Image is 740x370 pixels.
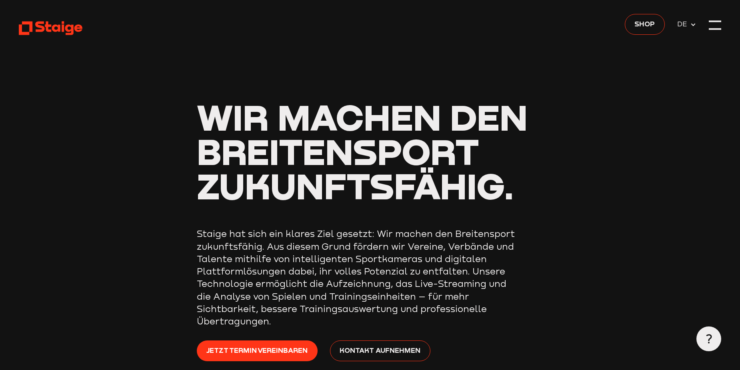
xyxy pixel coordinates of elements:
a: Jetzt Termin vereinbaren [197,340,318,362]
span: DE [677,19,690,30]
span: Jetzt Termin vereinbaren [206,345,308,356]
a: Kontakt aufnehmen [330,340,430,362]
p: Staige hat sich ein klares Ziel gesetzt: Wir machen den Breitensport zukunftsfähig. Aus diesem Gr... [197,228,517,328]
a: Shop [625,14,665,35]
span: Wir machen den Breitensport zukunftsfähig. [197,95,528,207]
span: Shop [634,18,655,29]
span: Kontakt aufnehmen [340,345,420,356]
